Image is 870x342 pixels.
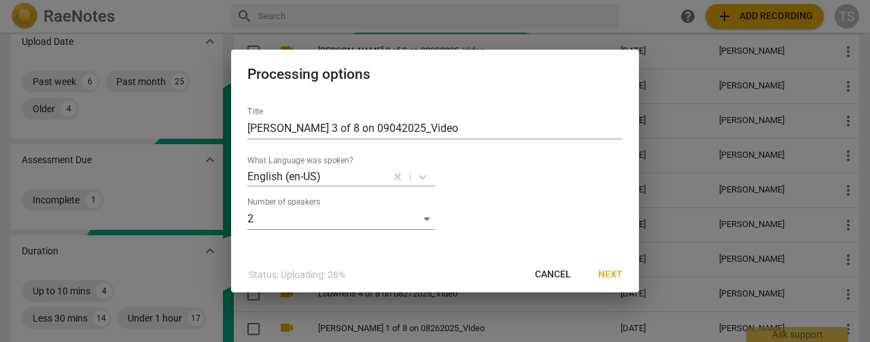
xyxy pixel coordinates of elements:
[247,108,263,116] label: Title
[249,268,345,282] p: Status: Uploading: 26%
[247,157,353,165] label: What Language was spoken?
[247,208,435,230] div: 2
[598,268,623,281] span: Next
[524,262,582,287] button: Cancel
[247,66,623,83] h2: Processing options
[535,268,571,281] span: Cancel
[587,262,633,287] button: Next
[247,199,320,207] label: Number of speakers
[247,169,321,184] p: English (en-US)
